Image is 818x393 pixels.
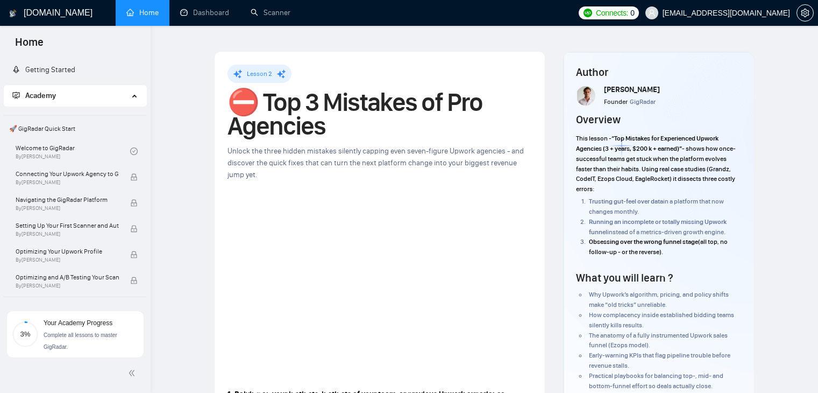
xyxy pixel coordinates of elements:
span: Why Upwork’s algorithm, pricing, and policy shifts make “old tricks” unreliable. [589,291,729,308]
span: 3% [12,331,38,338]
span: This lesson - [576,135,611,142]
span: Setting Up Your First Scanner and Auto-Bidder [16,220,119,231]
span: double-left [128,368,139,378]
img: logo [9,5,17,22]
a: rocketGetting Started [12,65,75,74]
strong: “Top Mistakes for Experienced Upwork Agencies (3 + years, $200 k + earned)” [576,135,719,152]
span: check-circle [130,148,138,155]
span: Your Academy Progress [44,319,112,327]
span: Optimizing Your Upwork Profile [16,246,119,257]
span: - shows how once-successful teams get stuck when the platform evolves faster than their habits. U... [576,145,736,193]
span: Practical playbooks for balancing top-, mid- and bottom-funnel effort so deals actually close. [589,372,723,390]
span: setting [797,9,813,17]
h4: What you will learn ? [576,270,673,285]
span: 🚀 GigRadar Quick Start [5,118,145,139]
span: Academy [12,91,56,100]
span: in a platform that now changes monthly. [589,198,724,215]
h4: Author [576,65,741,80]
span: user [648,9,656,17]
button: setting [796,4,814,22]
li: Getting Started [4,59,146,81]
a: searchScanner [251,8,290,17]
span: lock [130,199,138,207]
span: Academy [25,91,56,100]
a: dashboardDashboard [180,8,229,17]
span: Home [6,34,52,57]
span: By [PERSON_NAME] [16,205,119,212]
iframe: Intercom live chat [781,356,807,382]
span: lock [130,173,138,181]
span: Complete all lessons to master GigRadar. [44,332,117,350]
span: 0 [630,7,635,19]
span: Founder [604,98,628,106]
span: instead of a metrics-driven growth engine. [607,228,725,236]
h1: ⛔ Top 3 Mistakes of Pro Agencies [227,90,532,138]
span: Optimizing and A/B Testing Your Scanner for Better Results [16,272,119,283]
span: Connects: [596,7,628,19]
span: lock [130,251,138,258]
a: setting [796,9,814,17]
span: Lesson 2 [247,70,272,78]
h4: Overview [576,112,621,127]
strong: Running an incomplete or totally missing Upwork funnel [589,218,727,236]
span: Connecting Your Upwork Agency to GigRadar [16,169,119,179]
span: The anatomy of a fully instrumented Upwork sales funnel (Ezops model). [589,332,728,349]
span: GigRadar [630,98,656,106]
span: How complacency inside established bidding teams silently kills results. [589,311,734,329]
img: Screenshot+at+Jun+18+10-48-53%E2%80%AFPM.png [577,86,596,106]
span: 👑 Agency Success with GigRadar [5,299,145,321]
span: Unlock the three hidden mistakes silently capping even seven-figure Upwork agencies - and discove... [227,146,524,179]
span: Early-warning KPIs that flag pipeline trouble before revenue stalls. [589,352,730,369]
span: By [PERSON_NAME] [16,257,119,263]
img: upwork-logo.png [584,9,592,17]
span: Navigating the GigRadar Platform [16,194,119,205]
span: fund-projection-screen [12,92,20,99]
span: By [PERSON_NAME] [16,283,119,289]
span: By [PERSON_NAME] [16,231,119,237]
span: By [PERSON_NAME] [16,179,119,186]
a: Welcome to GigRadarBy[PERSON_NAME] [16,139,130,163]
span: lock [130,277,138,284]
strong: Trusting gut-feel over data [589,198,663,205]
strong: Obsessing over the wrong funnel stage [589,238,698,245]
span: [PERSON_NAME] [604,85,660,94]
a: homeHome [126,8,159,17]
span: lock [130,225,138,233]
